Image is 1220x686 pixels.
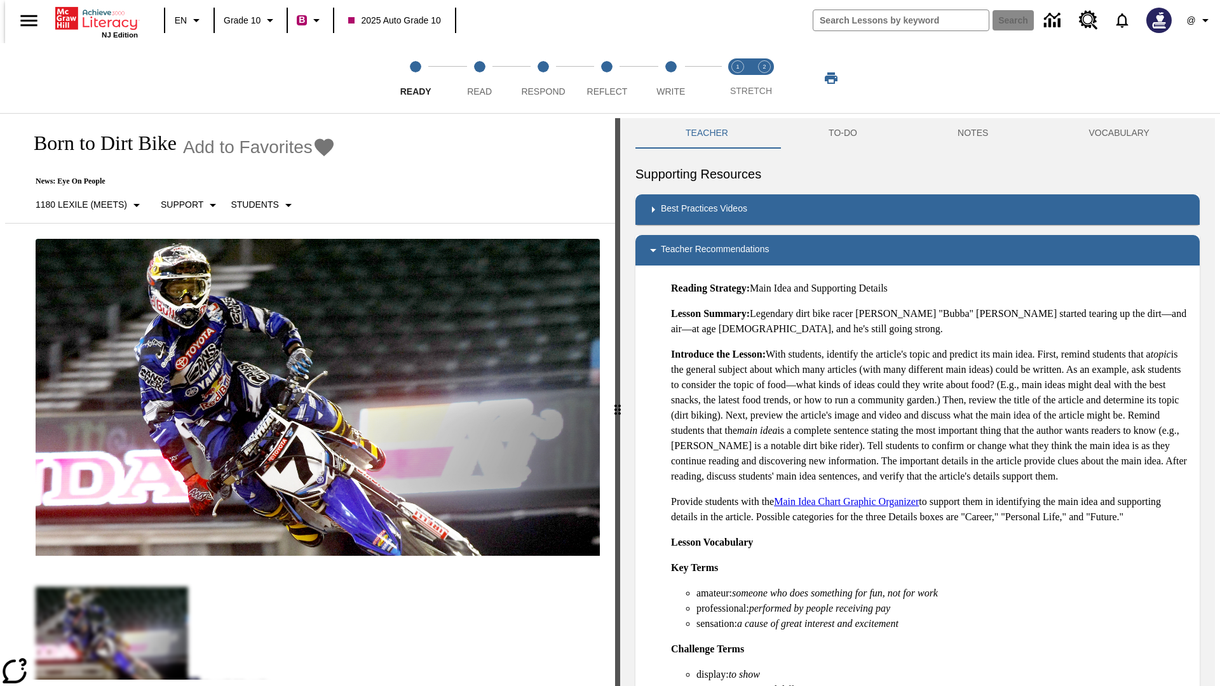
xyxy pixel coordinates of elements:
[696,667,1189,682] li: display:
[635,118,1200,149] div: Instructional Panel Tabs
[762,64,766,70] text: 2
[30,194,149,217] button: Select Lexile, 1180 Lexile (Meets)
[292,9,329,32] button: Boost Class color is violet red. Change class color
[671,562,718,573] strong: Key Terms
[5,118,615,680] div: reading
[729,669,760,680] em: to show
[634,43,708,113] button: Write step 5 of 5
[467,86,492,97] span: Read
[730,86,772,96] span: STRETCH
[231,198,278,212] p: Students
[10,2,48,39] button: Open side menu
[219,9,283,32] button: Grade: Grade 10, Select a grade
[635,118,778,149] button: Teacher
[20,177,335,186] p: News: Eye On People
[169,9,210,32] button: Language: EN, Select a language
[736,64,739,70] text: 1
[20,131,177,155] h1: Born to Dirt Bike
[661,243,769,258] p: Teacher Recommendations
[183,136,335,158] button: Add to Favorites - Born to Dirt Bike
[671,306,1189,337] p: Legendary dirt bike racer [PERSON_NAME] "Bubba" [PERSON_NAME] started tearing up the dirt—and air...
[671,349,766,360] strong: Introduce the Lesson:
[175,14,187,27] span: EN
[671,537,753,548] strong: Lesson Vocabulary
[671,283,750,293] strong: Reading Strategy:
[696,616,1189,631] li: sensation:
[1106,4,1139,37] a: Notifications
[719,43,756,113] button: Stretch Read step 1 of 2
[620,118,1215,686] div: activity
[299,12,305,28] span: B
[671,281,1189,296] p: Main Idea and Supporting Details
[661,202,747,217] p: Best Practices Videos
[1036,3,1071,38] a: Data Center
[671,494,1189,525] p: Provide students with the to support them in identifying the main idea and supporting details in ...
[774,496,919,507] a: Main Idea Chart Graphic Organizer
[671,347,1189,484] p: With students, identify the article's topic and predict its main idea. First, remind students tha...
[1151,349,1171,360] em: topic
[635,235,1200,266] div: Teacher Recommendations
[570,43,644,113] button: Reflect step 4 of 5
[1139,4,1179,37] button: Select a new avatar
[442,43,516,113] button: Read step 2 of 5
[506,43,580,113] button: Respond step 3 of 5
[778,118,907,149] button: TO-DO
[671,308,750,319] strong: Lesson Summary:
[348,14,440,27] span: 2025 Auto Grade 10
[615,118,620,686] div: Press Enter or Spacebar and then press right and left arrow keys to move the slider
[746,43,783,113] button: Stretch Respond step 2 of 2
[36,198,127,212] p: 1180 Lexile (Meets)
[737,618,898,629] em: a cause of great interest and excitement
[1179,9,1220,32] button: Profile/Settings
[521,86,565,97] span: Respond
[161,198,203,212] p: Support
[587,86,628,97] span: Reflect
[813,10,989,30] input: search field
[749,603,890,614] em: performed by people receiving pay
[732,588,938,598] em: someone who does something for fun, not for work
[737,425,778,436] em: main idea
[156,194,226,217] button: Scaffolds, Support
[400,86,431,97] span: Ready
[696,601,1189,616] li: professional:
[1186,14,1195,27] span: @
[696,586,1189,601] li: amateur:
[1038,118,1200,149] button: VOCABULARY
[656,86,685,97] span: Write
[635,194,1200,225] div: Best Practices Videos
[224,14,261,27] span: Grade 10
[36,239,600,556] img: Motocross racer James Stewart flies through the air on his dirt bike.
[379,43,452,113] button: Ready step 1 of 5
[55,4,138,39] div: Home
[226,194,301,217] button: Select Student
[811,67,851,90] button: Print
[102,31,138,39] span: NJ Edition
[1146,8,1172,33] img: Avatar
[907,118,1038,149] button: NOTES
[1071,3,1106,37] a: Resource Center, Will open in new tab
[635,164,1200,184] h6: Supporting Resources
[671,643,744,654] strong: Challenge Terms
[183,137,313,158] span: Add to Favorites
